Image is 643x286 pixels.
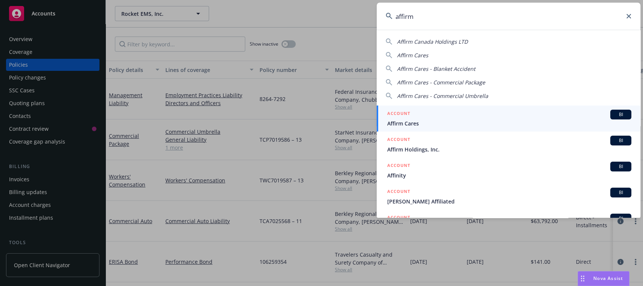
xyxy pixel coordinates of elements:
span: Affirm Holdings, Inc. [387,145,631,153]
span: BI [613,163,628,170]
span: Affinity [387,171,631,179]
a: ACCOUNTBI [377,210,640,243]
h5: ACCOUNT [387,136,410,145]
div: Drag to move [578,271,587,286]
h5: ACCOUNT [387,188,410,197]
button: Nova Assist [577,271,629,286]
h5: ACCOUNT [387,214,410,223]
h5: ACCOUNT [387,110,410,119]
span: BI [613,215,628,222]
span: Affirm Cares - Blanket Accident [397,65,475,72]
span: [PERSON_NAME] Affiliated [387,197,631,205]
span: Affirm Cares - Commercial Package [397,79,485,86]
span: BI [613,189,628,196]
span: BI [613,111,628,118]
a: ACCOUNTBI[PERSON_NAME] Affiliated [377,184,640,210]
a: ACCOUNTBIAffinity [377,158,640,184]
span: Affirm Canada Holdings LTD [397,38,468,45]
span: BI [613,137,628,144]
span: Nova Assist [593,275,623,281]
a: ACCOUNTBIAffirm Cares [377,106,640,132]
input: Search... [377,3,640,30]
a: ACCOUNTBIAffirm Holdings, Inc. [377,132,640,158]
span: Affirm Cares - Commercial Umbrella [397,92,488,99]
span: Affirm Cares [387,119,631,127]
h5: ACCOUNT [387,162,410,171]
span: Affirm Cares [397,52,428,59]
